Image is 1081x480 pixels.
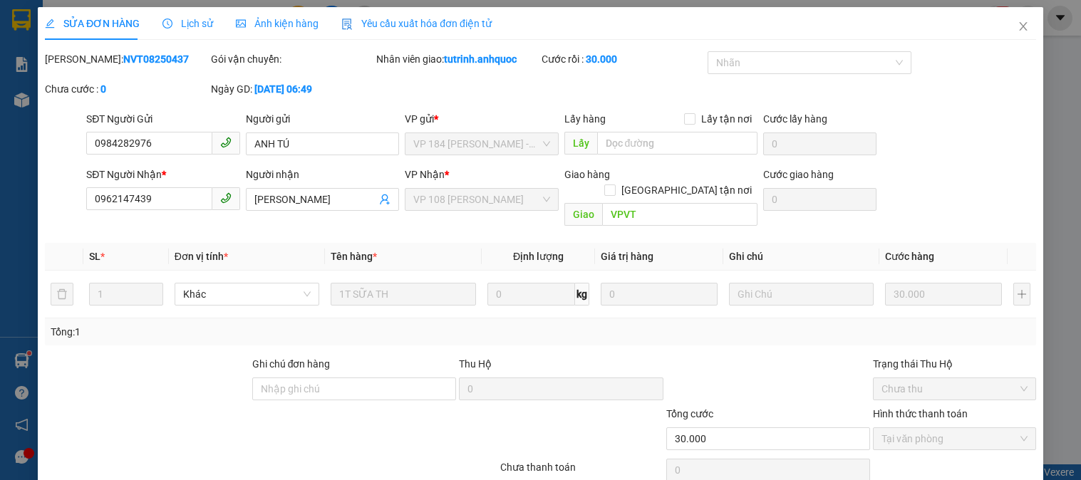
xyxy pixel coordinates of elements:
[183,283,311,305] span: Khác
[616,182,757,198] span: [GEOGRAPHIC_DATA] tận nơi
[405,169,445,180] span: VP Nhận
[254,83,312,95] b: [DATE] 06:49
[211,81,373,97] div: Ngày GD:
[252,377,457,400] input: Ghi chú đơn hàng
[236,18,319,29] span: Ảnh kiện hàng
[666,408,713,419] span: Tổng cước
[211,51,373,67] div: Gói vận chuyển:
[1013,283,1030,306] button: plus
[376,51,539,67] div: Nhân viên giao:
[444,53,517,65] b: tutrinh.anhquoc
[881,378,1027,400] span: Chưa thu
[220,192,232,204] span: phone
[1003,7,1043,47] button: Close
[542,51,704,67] div: Cước rồi :
[575,283,589,306] span: kg
[45,81,207,97] div: Chưa cước :
[601,251,653,262] span: Giá trị hàng
[729,283,874,306] input: Ghi Chú
[885,283,1002,306] input: 0
[601,283,718,306] input: 0
[379,194,390,205] span: user-add
[246,167,399,182] div: Người nhận
[341,18,492,29] span: Yêu cầu xuất hóa đơn điện tử
[597,132,757,155] input: Dọc đường
[246,111,399,127] div: Người gửi
[252,358,331,370] label: Ghi chú đơn hàng
[51,324,418,340] div: Tổng: 1
[162,18,213,29] span: Lịch sử
[51,283,73,306] button: delete
[763,132,877,155] input: Cước lấy hàng
[413,133,549,155] span: VP 184 Nguyễn Văn Trỗi - HCM
[695,111,757,127] span: Lấy tận nơi
[885,251,934,262] span: Cước hàng
[763,169,834,180] label: Cước giao hàng
[873,408,968,419] label: Hình thức thanh toán
[413,189,549,210] span: VP 108 Lê Hồng Phong - Vũng Tàu
[220,137,232,148] span: phone
[89,251,100,262] span: SL
[100,83,106,95] b: 0
[331,251,377,262] span: Tên hàng
[763,188,877,211] input: Cước giao hàng
[564,169,610,180] span: Giao hàng
[123,53,189,65] b: NVT08250437
[763,113,827,125] label: Cước lấy hàng
[459,358,492,370] span: Thu Hộ
[723,243,879,271] th: Ghi chú
[331,283,475,306] input: VD: Bàn, Ghế
[86,111,239,127] div: SĐT Người Gửi
[564,113,606,125] span: Lấy hàng
[881,428,1027,449] span: Tại văn phòng
[873,356,1035,372] div: Trạng thái Thu Hộ
[45,18,140,29] span: SỬA ĐƠN HÀNG
[564,132,597,155] span: Lấy
[45,19,55,28] span: edit
[602,203,757,226] input: Dọc đường
[86,167,239,182] div: SĐT Người Nhận
[513,251,564,262] span: Định lượng
[586,53,617,65] b: 30.000
[236,19,246,28] span: picture
[1018,21,1029,32] span: close
[405,111,558,127] div: VP gửi
[162,19,172,28] span: clock-circle
[175,251,228,262] span: Đơn vị tính
[45,51,207,67] div: [PERSON_NAME]:
[564,203,602,226] span: Giao
[341,19,353,30] img: icon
